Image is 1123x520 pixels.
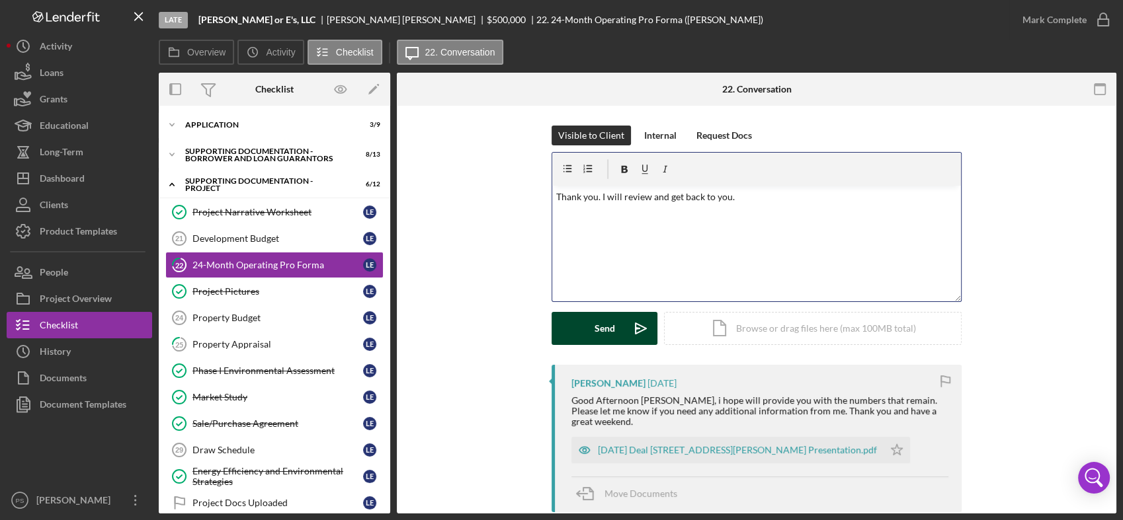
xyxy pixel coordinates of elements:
[175,446,183,454] tspan: 29
[1078,462,1110,494] div: Open Intercom Messenger
[425,47,495,57] label: 22. Conversation
[185,147,347,163] div: Supporting Documentation - Borrower and Loan Guarantors
[16,497,24,504] text: PS
[571,477,690,510] button: Move Documents
[7,312,152,338] button: Checklist
[363,285,376,298] div: L E
[356,180,380,188] div: 6 / 12
[165,199,384,225] a: Project Narrative WorksheetLE
[536,15,763,25] div: 22. 24-Month Operating Pro Forma ([PERSON_NAME])
[192,418,363,429] div: Sale/Purchase Agreement
[185,177,347,192] div: Supporting Documentation - Project
[7,285,152,312] button: Project Overview
[7,86,152,112] button: Grants
[308,40,382,65] button: Checklist
[696,126,752,145] div: Request Docs
[192,445,363,455] div: Draw Schedule
[7,112,152,139] button: Educational
[192,207,363,217] div: Project Narrative Worksheet
[192,498,363,508] div: Project Docs Uploaded
[165,437,384,463] a: 29Draw ScheduleLE
[187,47,226,57] label: Overview
[363,338,376,351] div: L E
[644,126,677,145] div: Internal
[159,12,188,28] div: Late
[198,15,315,25] b: [PERSON_NAME] or E's, LLC
[185,121,347,129] div: Application
[7,139,152,165] button: Long-Term
[255,84,294,94] div: Checklist
[397,40,504,65] button: 22. Conversation
[487,14,526,25] span: $500,000
[40,312,78,342] div: Checklist
[40,391,126,421] div: Document Templates
[7,391,152,418] button: Document Templates
[7,33,152,59] button: Activity
[165,252,384,278] a: 2224-Month Operating Pro FormaLE
[165,331,384,357] a: 25Property AppraisalLE
[40,33,72,63] div: Activity
[165,410,384,437] a: Sale/Purchase AgreementLE
[40,165,85,195] div: Dashboard
[33,487,119,517] div: [PERSON_NAME]
[40,365,87,394] div: Documents
[192,392,363,402] div: Market Study
[647,378,677,389] time: 2025-09-26 17:43
[192,313,363,323] div: Property Budget
[165,463,384,490] a: Energy Efficiency and Environmental StrategiesLE
[363,205,376,219] div: L E
[40,112,89,142] div: Educational
[165,357,384,384] a: Phase I Environmental AssessmentLE
[604,488,677,499] span: Move Documents
[363,258,376,272] div: L E
[327,15,487,25] div: [PERSON_NAME] [PERSON_NAME]
[363,390,376,404] div: L E
[1022,7,1087,33] div: Mark Complete
[40,86,67,116] div: Grants
[363,364,376,377] div: L E
[40,218,117,248] div: Product Templates
[7,259,152,285] button: People
[40,192,68,221] div: Clients
[690,126,759,145] button: Request Docs
[598,445,877,455] div: [DATE] Deal [STREET_ADDRESS][PERSON_NAME] Presentation.pdf
[266,47,295,57] label: Activity
[192,286,363,297] div: Project Pictures
[7,192,152,218] button: Clients
[363,496,376,509] div: L E
[7,338,152,365] a: History
[1009,7,1116,33] button: Mark Complete
[363,470,376,483] div: L E
[363,417,376,430] div: L E
[7,165,152,192] button: Dashboard
[175,260,183,269] tspan: 22
[192,233,363,244] div: Development Budget
[165,305,384,331] a: 24Property BudgetLE
[7,365,152,391] button: Documents
[638,126,683,145] button: Internal
[175,340,183,348] tspan: 25
[7,218,152,244] button: Product Templates
[363,311,376,324] div: L E
[595,312,615,345] div: Send
[571,437,910,463] button: [DATE] Deal [STREET_ADDRESS][PERSON_NAME] Presentation.pdf
[7,59,152,86] button: Loans
[40,259,68,289] div: People
[722,84,792,94] div: 22. Conversation
[40,139,83,168] div: Long-Term
[558,126,624,145] div: Visible to Client
[552,312,657,345] button: Send
[237,40,304,65] button: Activity
[175,314,184,322] tspan: 24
